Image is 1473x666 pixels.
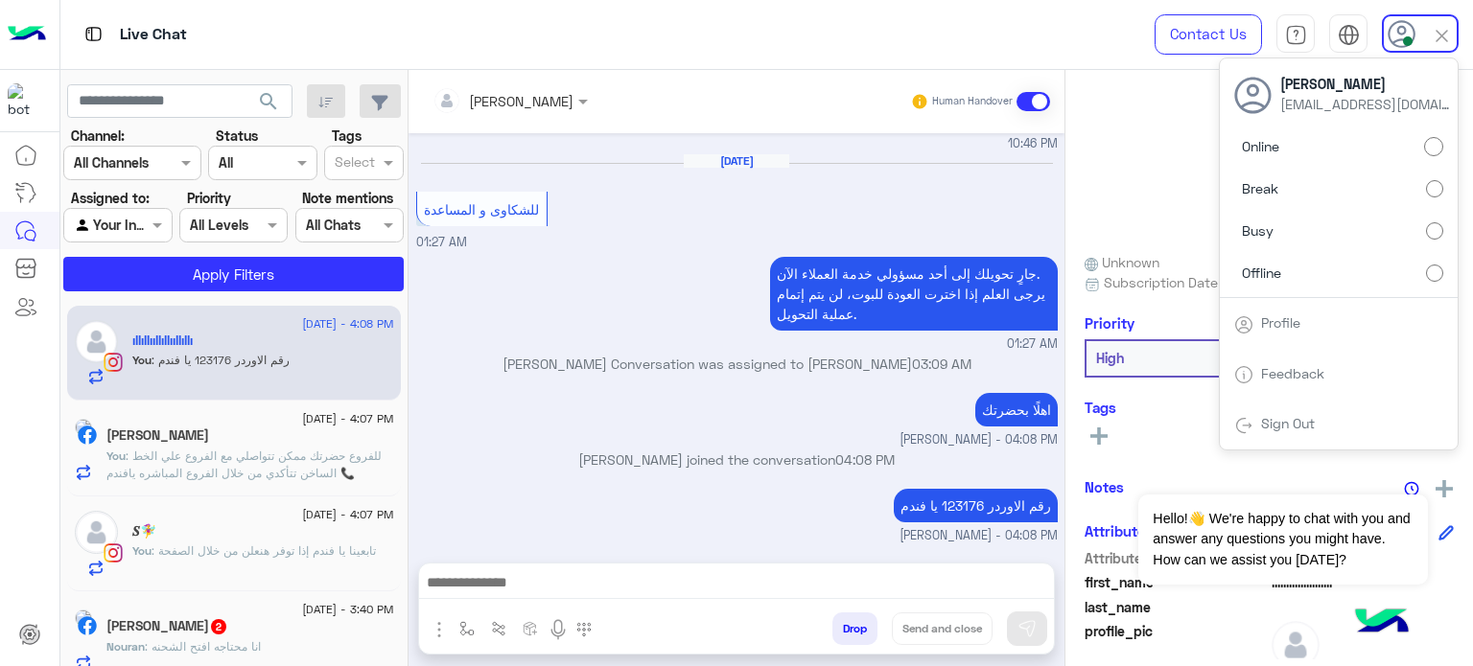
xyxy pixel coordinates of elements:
[302,315,393,333] span: [DATE] - 4:08 PM
[1242,263,1281,283] span: Offline
[8,83,42,118] img: 919860931428189
[132,333,193,349] h5: ıllıllııllıllııllıllı
[1431,25,1453,47] img: close
[257,90,280,113] span: search
[78,616,97,635] img: Facebook
[1085,597,1268,617] span: last_name
[302,601,393,618] span: [DATE] - 3:40 PM
[104,543,123,563] img: Instagram
[106,448,126,463] span: You
[1138,494,1427,585] span: Hello!👋 We're happy to chat with you and answer any questions you might have. How can we assist y...
[187,188,231,208] label: Priority
[900,431,1058,449] span: [PERSON_NAME] - 04:08 PM
[835,451,895,468] span: 04:08 PM
[1234,365,1253,384] img: tab
[416,449,1058,470] p: [PERSON_NAME] joined the conversation
[1338,24,1360,46] img: tab
[1017,619,1037,638] img: send message
[211,619,226,634] span: 2
[332,126,362,146] label: Tags
[912,356,971,372] span: 03:09 AM
[459,621,475,636] img: select flow
[75,419,92,436] img: picture
[1085,621,1268,665] span: profile_pic
[975,393,1058,426] p: 11/9/2025, 4:08 PM
[1424,137,1443,156] input: Online
[416,354,1058,374] p: [PERSON_NAME] Conversation was assigned to [PERSON_NAME]
[576,622,592,637] img: make a call
[104,353,123,372] img: Instagram
[1276,14,1315,55] a: tab
[428,618,451,641] img: send attachment
[1085,252,1159,272] span: Unknown
[78,425,97,445] img: Facebook
[1242,178,1278,198] span: Break
[1155,14,1262,55] a: Contact Us
[106,448,382,515] span: للفروع حضرتك ممكن تتواصلي مع الفروع علي الخط الساخن تتأكدي من خلال الفروع المباشره يافندم 📞 01277...
[523,621,538,636] img: create order
[302,188,393,208] label: Note mentions
[82,22,105,46] img: tab
[245,84,292,126] button: search
[424,201,539,218] span: للشكاوى و المساعدة
[332,151,375,176] div: Select
[71,188,150,208] label: Assigned to:
[932,94,1013,109] small: Human Handover
[1242,136,1279,156] span: Online
[416,235,467,249] span: 01:27 AM
[1104,272,1270,292] span: Subscription Date : [DATE]
[75,320,118,363] img: defaultAdmin.png
[152,543,376,558] span: تابعينا يا فندم إذا توفر هنعلن من خلال الصفحة
[216,126,258,146] label: Status
[1085,522,1153,540] h6: Attributes
[75,511,118,554] img: defaultAdmin.png
[1234,416,1253,435] img: tab
[302,506,393,523] span: [DATE] - 4:07 PM
[832,612,877,645] button: Drop
[71,126,125,146] label: Channel:
[1436,480,1453,497] img: add
[1085,548,1268,568] span: Attribute Name
[1426,180,1443,197] input: Break
[1261,314,1300,331] a: Profile
[770,257,1058,331] p: 11/9/2025, 1:27 AM
[1242,220,1274,241] span: Busy
[145,639,261,654] span: انا محتاجه افتح الشحنه
[106,427,209,444] h5: Alaa Swify
[1426,222,1443,240] input: Busy
[106,639,145,654] span: Nouran
[75,609,92,627] img: picture
[1008,135,1058,153] span: 10:46 PM
[491,621,506,636] img: Trigger scenario
[1426,264,1443,282] input: Offline
[132,523,156,540] h5: 𝑺🧚‍♀️
[132,543,152,558] span: You
[302,410,393,427] span: [DATE] - 4:07 PM
[515,612,547,644] button: create order
[132,353,152,367] span: You
[547,618,570,641] img: send voice note
[684,154,789,168] h6: [DATE]
[1007,335,1058,354] span: 01:27 AM
[1261,415,1315,431] a: Sign Out
[1280,74,1453,94] span: [PERSON_NAME]
[1085,478,1124,495] h6: Notes
[63,257,404,291] button: Apply Filters
[892,612,993,645] button: Send and close
[1234,315,1253,334] img: tab
[1348,589,1415,656] img: hulul-logo.png
[1085,399,1454,416] h6: Tags
[1085,572,1268,592] span: first_name
[452,612,483,644] button: select flow
[894,489,1058,522] p: 11/9/2025, 4:08 PM
[483,612,515,644] button: Trigger scenario
[900,527,1058,545] span: [PERSON_NAME] - 04:08 PM
[1085,314,1134,332] h6: Priority
[1280,94,1453,114] span: [EMAIL_ADDRESS][DOMAIN_NAME]
[1261,365,1324,381] a: Feedback
[1285,24,1307,46] img: tab
[8,14,46,55] img: Logo
[106,618,228,634] h5: Nouran Alaa
[152,353,290,367] span: رقم الاوردر 123176 يا فندم
[120,22,187,48] p: Live Chat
